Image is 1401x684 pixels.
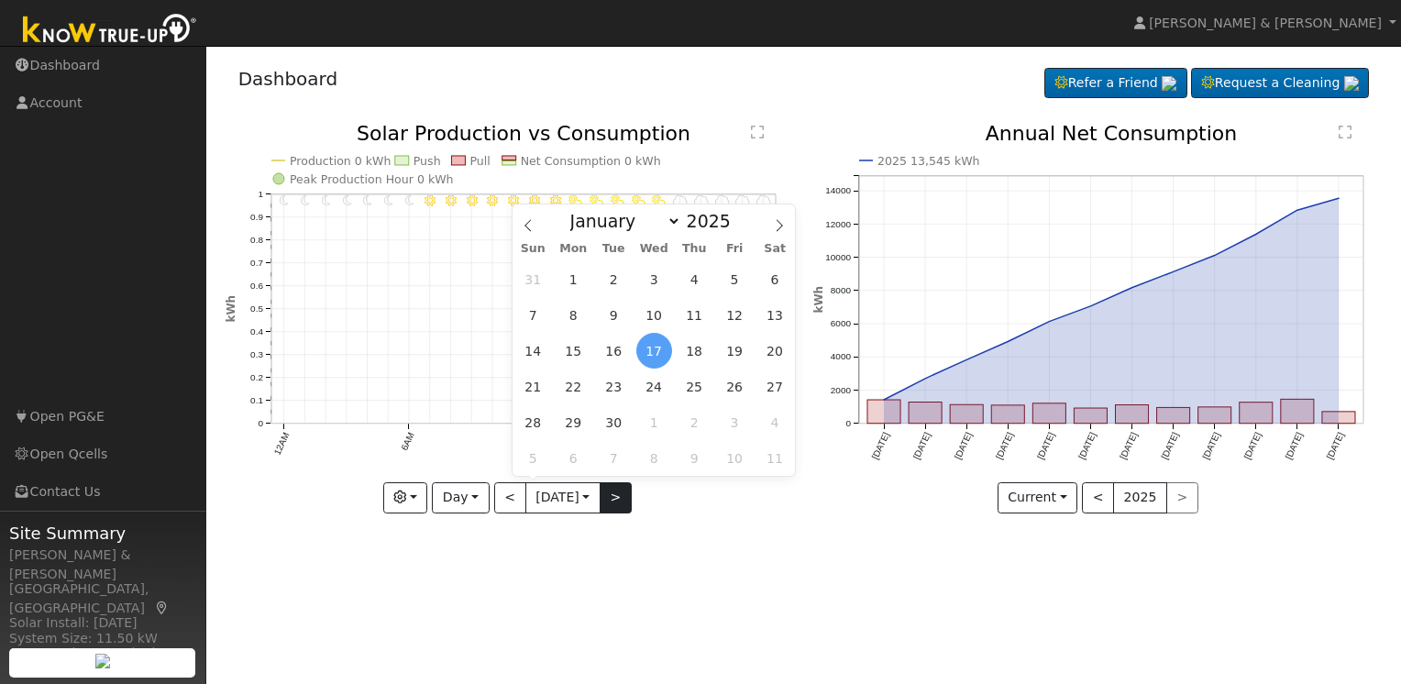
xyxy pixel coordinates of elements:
[757,440,793,476] span: October 11, 2025
[515,369,551,404] span: September 21, 2025
[812,286,825,314] text: kWh
[515,333,551,369] span: September 14, 2025
[225,295,237,323] text: kWh
[515,404,551,440] span: September 28, 2025
[757,369,793,404] span: September 27, 2025
[717,297,753,333] span: September 12, 2025
[880,396,888,403] circle: onclick=""
[714,243,755,255] span: Fri
[1157,408,1190,424] rect: onclick=""
[1252,231,1260,238] circle: onclick=""
[717,369,753,404] span: September 26, 2025
[1116,405,1149,424] rect: onclick=""
[677,297,712,333] span: September 11, 2025
[556,440,591,476] span: October 6, 2025
[250,395,263,405] text: 0.1
[280,195,289,206] i: 12AM - Clear
[250,212,263,222] text: 0.9
[513,243,553,255] span: Sun
[636,261,672,297] span: September 3, 2025
[998,482,1078,513] button: Current
[1170,269,1177,276] circle: onclick=""
[596,261,632,297] span: September 2, 2025
[636,369,672,404] span: September 24, 2025
[9,579,196,618] div: [GEOGRAPHIC_DATA], [GEOGRAPHIC_DATA]
[487,195,498,206] i: 10AM - MostlyClear
[831,385,852,395] text: 2000
[515,261,551,297] span: August 31, 2025
[556,369,591,404] span: September 22, 2025
[9,546,196,584] div: [PERSON_NAME] & [PERSON_NAME]
[1242,431,1263,461] text: [DATE]
[845,418,851,428] text: 0
[250,326,263,336] text: 0.4
[694,195,709,206] i: 8PM - MostlyCloudy
[494,482,526,513] button: <
[756,195,771,206] i: 11PM - MostlyCloudy
[357,122,690,145] text: Solar Production vs Consumption
[250,235,263,245] text: 0.8
[425,195,436,206] i: 7AM - Clear
[986,122,1238,145] text: Annual Net Consumption
[250,281,263,291] text: 0.6
[384,195,393,206] i: 5AM - Clear
[529,195,540,206] i: 12PM - MostlyClear
[825,185,851,195] text: 14000
[677,261,712,297] span: September 4, 2025
[568,195,583,206] i: 2PM - PartlyCloudy
[1160,431,1181,461] text: [DATE]
[991,405,1024,424] rect: onclick=""
[673,195,688,206] i: 7PM - MostlyCloudy
[1004,338,1011,346] circle: onclick=""
[674,243,714,255] span: Thu
[1211,252,1219,259] circle: onclick=""
[549,195,560,206] i: 1PM - MostlyClear
[600,482,632,513] button: >
[466,195,477,206] i: 9AM - Clear
[877,154,980,168] text: 2025 13,545 kWh
[95,654,110,668] img: retrieve
[553,243,593,255] span: Mon
[596,440,632,476] span: October 7, 2025
[735,195,750,206] i: 10PM - MostlyCloudy
[525,482,601,513] button: [DATE]
[757,404,793,440] span: October 4, 2025
[950,405,983,424] rect: onclick=""
[1335,195,1342,203] circle: onclick=""
[561,210,681,232] select: Month
[1344,76,1359,91] img: retrieve
[677,369,712,404] span: September 25, 2025
[1129,284,1136,292] circle: onclick=""
[1046,318,1054,325] circle: onclick=""
[1113,482,1167,513] button: 2025
[825,219,851,229] text: 12000
[250,303,263,314] text: 0.5
[755,243,795,255] span: Sat
[1076,431,1098,461] text: [DATE]
[867,400,900,424] rect: onclick=""
[921,375,929,382] circle: onclick=""
[963,357,970,364] circle: onclick=""
[831,285,852,295] text: 8000
[399,431,416,452] text: 6AM
[636,333,672,369] span: September 17, 2025
[556,297,591,333] span: September 8, 2025
[1118,431,1139,461] text: [DATE]
[636,404,672,440] span: October 1, 2025
[593,243,634,255] span: Tue
[556,261,591,297] span: September 1, 2025
[596,297,632,333] span: September 9, 2025
[652,195,667,206] i: 6PM - PartlyCloudy
[1035,431,1056,461] text: [DATE]
[1033,403,1066,424] rect: onclick=""
[154,601,171,615] a: Map
[677,404,712,440] span: October 2, 2025
[258,189,263,199] text: 1
[717,440,753,476] span: October 10, 2025
[714,195,729,206] i: 9PM - MostlyCloudy
[1087,303,1095,310] circle: onclick=""
[751,125,764,139] text: 
[1162,76,1176,91] img: retrieve
[953,431,974,461] text: [DATE]
[636,440,672,476] span: October 8, 2025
